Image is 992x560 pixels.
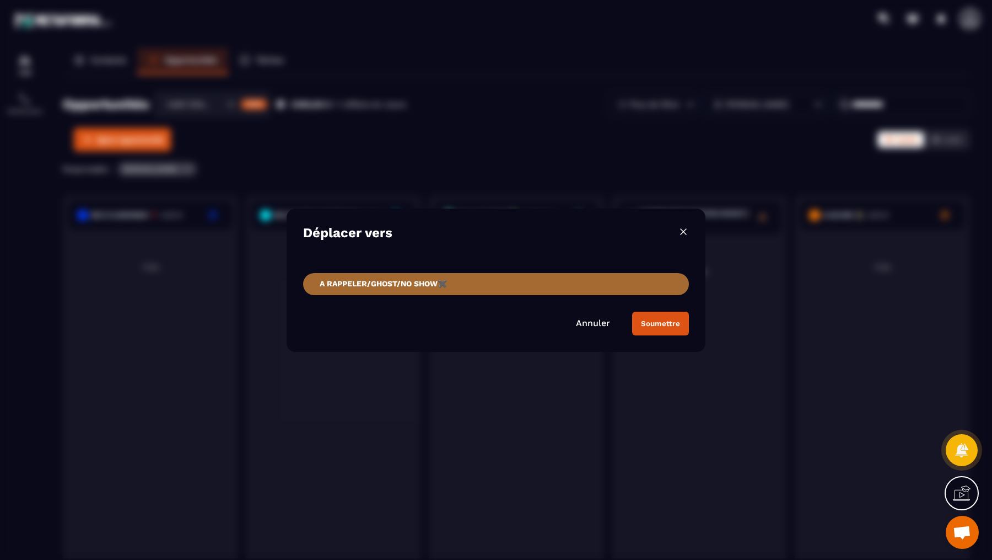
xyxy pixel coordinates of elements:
[576,318,610,328] a: Annuler
[641,319,680,328] div: Soumettre
[946,516,979,549] div: Ouvrir le chat
[303,225,392,241] h4: Déplacer vers
[678,226,689,237] img: close
[632,312,689,335] button: Soumettre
